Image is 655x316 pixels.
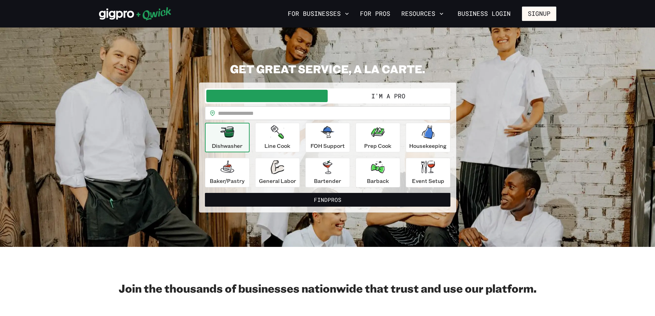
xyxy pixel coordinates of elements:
p: Event Setup [412,177,444,185]
p: FOH Support [310,142,345,150]
button: For Businesses [285,8,352,20]
button: Signup [522,7,556,21]
button: Line Cook [255,123,300,152]
p: Bartender [314,177,341,185]
p: Baker/Pastry [210,177,244,185]
button: FOH Support [305,123,350,152]
button: I'm a Pro [328,90,449,102]
p: Prep Cook [364,142,391,150]
a: Business Login [452,7,516,21]
button: General Labor [255,158,300,187]
h2: GET GREAT SERVICE, A LA CARTE. [199,62,456,76]
p: Dishwasher [212,142,242,150]
button: Baker/Pastry [205,158,250,187]
button: Housekeeping [406,123,450,152]
button: Event Setup [406,158,450,187]
button: Bartender [305,158,350,187]
button: Resources [399,8,446,20]
button: Dishwasher [205,123,250,152]
p: Barback [367,177,389,185]
button: FindPros [205,193,450,207]
p: General Labor [259,177,296,185]
p: Line Cook [264,142,290,150]
a: For Pros [357,8,393,20]
button: I'm a Business [206,90,328,102]
button: Prep Cook [356,123,400,152]
h2: Join the thousands of businesses nationwide that trust and use our platform. [99,281,556,295]
p: Housekeeping [409,142,447,150]
button: Barback [356,158,400,187]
